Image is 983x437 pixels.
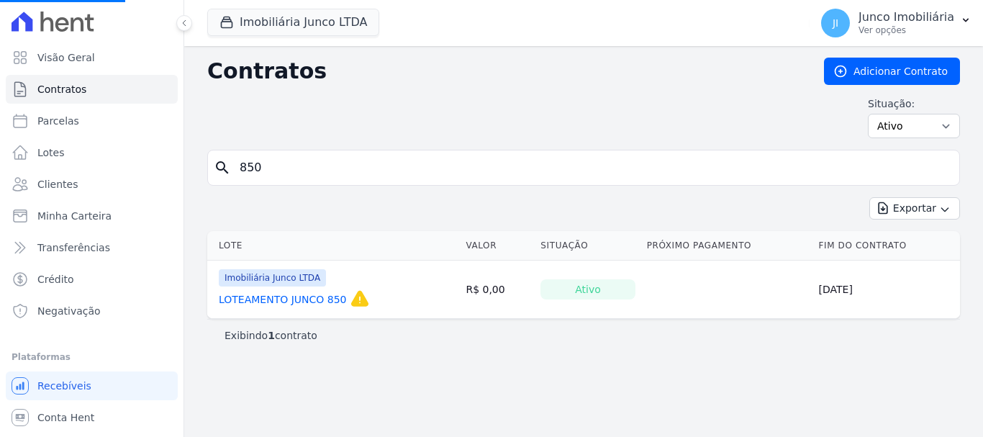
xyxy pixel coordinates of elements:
[641,231,813,261] th: Próximo Pagamento
[6,297,178,325] a: Negativação
[37,240,110,255] span: Transferências
[460,261,535,319] td: R$ 0,00
[219,269,326,287] span: Imobiliária Junco LTDA
[6,233,178,262] a: Transferências
[207,231,460,261] th: Lote
[37,50,95,65] span: Visão Geral
[813,231,960,261] th: Fim do Contrato
[268,330,275,341] b: 1
[37,145,65,160] span: Lotes
[6,265,178,294] a: Crédito
[813,261,960,319] td: [DATE]
[540,279,635,299] div: Ativo
[810,3,983,43] button: JI Junco Imobiliária Ver opções
[37,114,79,128] span: Parcelas
[37,379,91,393] span: Recebíveis
[535,231,640,261] th: Situação
[6,371,178,400] a: Recebíveis
[37,304,101,318] span: Negativação
[869,197,960,220] button: Exportar
[37,410,94,425] span: Conta Hent
[6,75,178,104] a: Contratos
[231,153,953,182] input: Buscar por nome do lote
[824,58,960,85] a: Adicionar Contrato
[833,18,838,28] span: JI
[859,24,954,36] p: Ver opções
[37,209,112,223] span: Minha Carteira
[859,10,954,24] p: Junco Imobiliária
[6,43,178,72] a: Visão Geral
[207,9,379,36] button: Imobiliária Junco LTDA
[37,82,86,96] span: Contratos
[868,96,960,111] label: Situação:
[6,107,178,135] a: Parcelas
[37,272,74,287] span: Crédito
[6,403,178,432] a: Conta Hent
[219,292,347,307] a: LOTEAMENTO JUNCO 850
[6,202,178,230] a: Minha Carteira
[225,328,317,343] p: Exibindo contrato
[214,159,231,176] i: search
[37,177,78,192] span: Clientes
[12,348,172,366] div: Plataformas
[207,58,801,84] h2: Contratos
[460,231,535,261] th: Valor
[6,138,178,167] a: Lotes
[6,170,178,199] a: Clientes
